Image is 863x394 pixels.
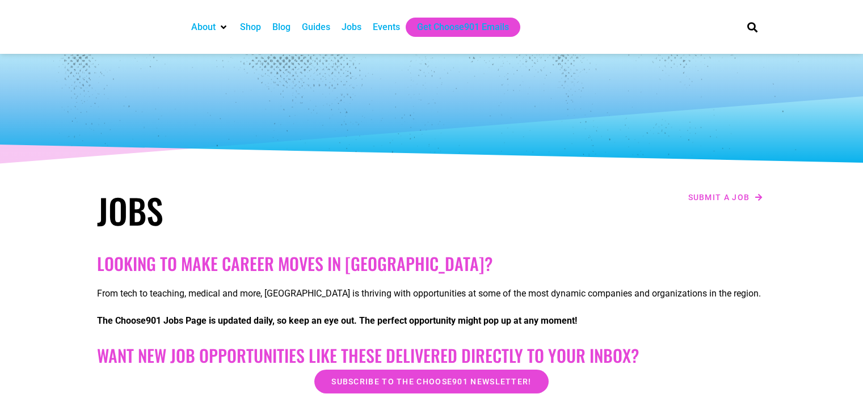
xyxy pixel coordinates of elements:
a: Subscribe to the Choose901 newsletter! [314,370,548,393]
div: About [186,18,234,37]
a: Guides [302,20,330,34]
span: Submit a job [688,193,750,201]
a: Events [373,20,400,34]
strong: The Choose901 Jobs Page is updated daily, so keep an eye out. The perfect opportunity might pop u... [97,315,577,326]
span: Subscribe to the Choose901 newsletter! [331,378,531,385]
a: Submit a job [685,190,767,205]
h2: Looking to make career moves in [GEOGRAPHIC_DATA]? [97,253,767,274]
nav: Main nav [186,18,728,37]
a: Jobs [342,20,361,34]
a: Get Choose901 Emails [417,20,509,34]
div: Search [743,18,761,36]
h2: Want New Job Opportunities like these Delivered Directly to your Inbox? [97,345,767,366]
h1: Jobs [97,190,426,231]
a: Blog [272,20,291,34]
p: From tech to teaching, medical and more, [GEOGRAPHIC_DATA] is thriving with opportunities at some... [97,287,767,300]
a: Shop [240,20,261,34]
a: About [191,20,216,34]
